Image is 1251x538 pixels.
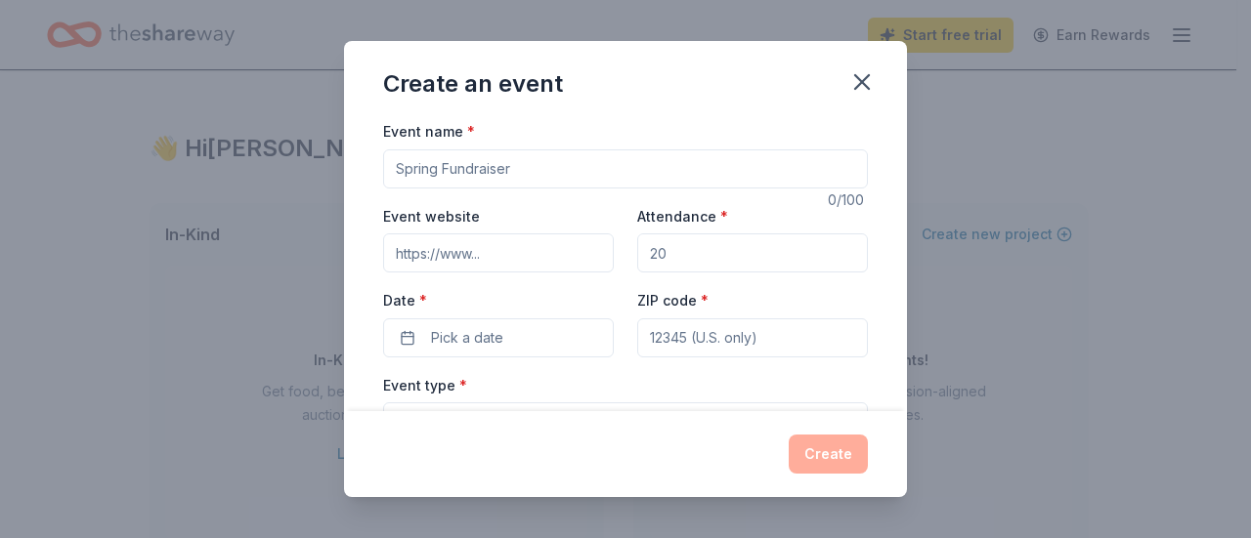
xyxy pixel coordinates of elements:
[637,318,868,357] input: 12345 (U.S. only)
[383,149,868,188] input: Spring Fundraiser
[383,291,614,310] label: Date
[637,233,868,272] input: 20
[383,68,563,100] div: Create an event
[383,376,467,395] label: Event type
[383,233,614,272] input: https://www...
[828,188,868,212] div: 0 /100
[637,291,709,310] label: ZIP code
[637,207,728,227] label: Attendance
[383,207,480,227] label: Event website
[383,402,868,443] button: Select
[383,318,614,357] button: Pick a date
[383,122,475,142] label: Event name
[431,326,503,350] span: Pick a date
